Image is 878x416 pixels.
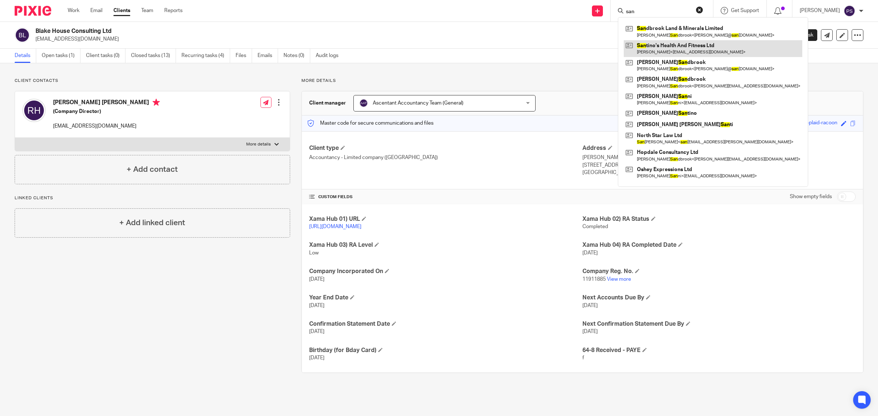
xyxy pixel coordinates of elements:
[309,320,582,328] h4: Confirmation Statement Date
[309,355,324,360] span: [DATE]
[582,224,608,229] span: Completed
[309,224,361,229] a: [URL][DOMAIN_NAME]
[258,49,278,63] a: Emails
[131,49,176,63] a: Closed tasks (13)
[309,294,582,302] h4: Year End Date
[309,99,346,107] h3: Client manager
[68,7,79,14] a: Work
[127,164,178,175] h4: + Add contact
[15,27,30,43] img: svg%3E
[15,195,290,201] p: Linked clients
[800,7,840,14] p: [PERSON_NAME]
[359,99,368,107] img: svg%3E
[309,277,324,282] span: [DATE]
[625,9,691,15] input: Search
[696,6,703,14] button: Clear
[582,162,856,169] p: [STREET_ADDRESS]
[153,99,160,106] i: Primary
[309,268,582,275] h4: Company Incorporated On
[164,7,183,14] a: Reports
[309,215,582,223] h4: Xama Hub 01) URL
[15,49,36,63] a: Details
[309,329,324,334] span: [DATE]
[53,108,160,115] h5: (Company Director)
[582,241,856,249] h4: Xama Hub 04) RA Completed Date
[373,101,464,106] span: Ascentant Accountancy Team (General)
[113,7,130,14] a: Clients
[790,193,832,200] label: Show empty fields
[181,49,230,63] a: Recurring tasks (4)
[582,355,584,360] span: f
[42,49,80,63] a: Open tasks (1)
[35,35,764,43] p: [EMAIL_ADDRESS][DOMAIN_NAME]
[90,7,102,14] a: Email
[582,320,856,328] h4: Next Confirmation Statement Due By
[15,6,51,16] img: Pixie
[582,347,856,354] h4: 64-8 Received - PAYE
[309,303,324,308] span: [DATE]
[141,7,153,14] a: Team
[309,194,582,200] h4: CUSTOM FIELDS
[844,5,855,17] img: svg%3E
[53,122,160,130] p: [EMAIL_ADDRESS][DOMAIN_NAME]
[582,154,856,161] p: [PERSON_NAME][GEOGRAPHIC_DATA]
[582,303,598,308] span: [DATE]
[607,277,631,282] a: View more
[309,241,582,249] h4: Xama Hub 03) RA Level
[15,78,290,84] p: Client contacts
[309,154,582,161] p: Accountancy - Limited company ([GEOGRAPHIC_DATA])
[582,144,856,152] h4: Address
[309,347,582,354] h4: Birthday (for Bday Card)
[35,27,618,35] h2: Blake House Consulting Ltd
[316,49,344,63] a: Audit logs
[246,141,271,147] p: More details
[582,294,856,302] h4: Next Accounts Due By
[236,49,252,63] a: Files
[582,268,856,275] h4: Company Reg. No.
[284,49,310,63] a: Notes (0)
[119,217,185,228] h4: + Add linked client
[22,99,46,122] img: svg%3E
[582,329,598,334] span: [DATE]
[582,169,856,176] p: [GEOGRAPHIC_DATA]
[301,78,863,84] p: More details
[53,99,160,108] h4: [PERSON_NAME] [PERSON_NAME]
[731,8,759,13] span: Get Support
[582,277,606,282] span: 11911885
[307,120,434,127] p: Master code for secure communications and files
[309,144,582,152] h4: Client type
[86,49,125,63] a: Client tasks (0)
[582,250,598,256] span: [DATE]
[582,215,856,223] h4: Xama Hub 02) RA Status
[309,250,319,256] span: Low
